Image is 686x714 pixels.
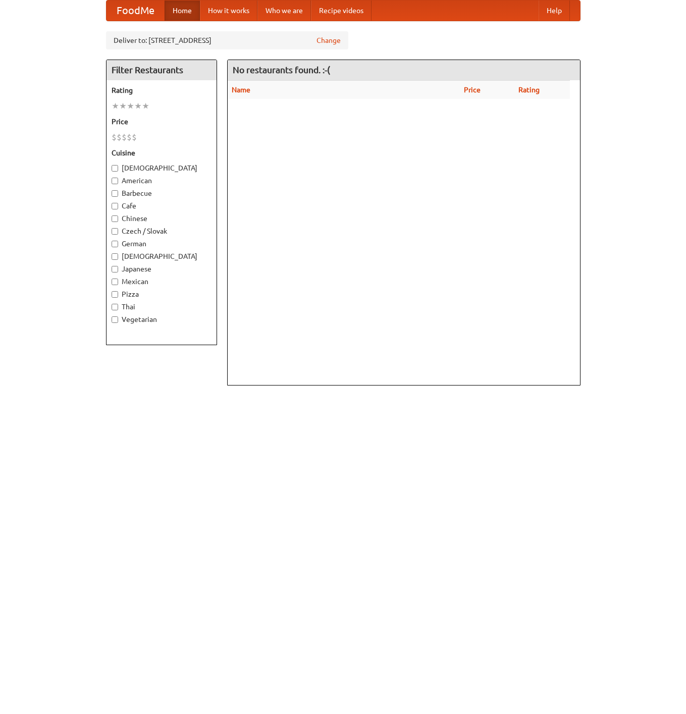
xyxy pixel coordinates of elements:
[106,31,348,49] div: Deliver to: [STREET_ADDRESS]
[112,226,212,236] label: Czech / Slovak
[107,60,217,80] h4: Filter Restaurants
[112,178,118,184] input: American
[112,213,212,224] label: Chinese
[112,316,118,323] input: Vegetarian
[464,86,481,94] a: Price
[232,86,250,94] a: Name
[112,203,118,209] input: Cafe
[112,241,118,247] input: German
[539,1,570,21] a: Help
[112,314,212,324] label: Vegetarian
[257,1,311,21] a: Who we are
[233,65,330,75] ng-pluralize: No restaurants found. :-(
[200,1,257,21] a: How it works
[112,253,118,260] input: [DEMOGRAPHIC_DATA]
[112,266,118,272] input: Japanese
[117,132,122,143] li: $
[165,1,200,21] a: Home
[316,35,341,45] a: Change
[112,148,212,158] h5: Cuisine
[112,215,118,222] input: Chinese
[112,239,212,249] label: German
[112,289,212,299] label: Pizza
[127,100,134,112] li: ★
[112,251,212,261] label: [DEMOGRAPHIC_DATA]
[112,132,117,143] li: $
[134,100,142,112] li: ★
[112,201,212,211] label: Cafe
[132,132,137,143] li: $
[112,188,212,198] label: Barbecue
[127,132,132,143] li: $
[112,163,212,173] label: [DEMOGRAPHIC_DATA]
[107,1,165,21] a: FoodMe
[311,1,372,21] a: Recipe videos
[112,165,118,172] input: [DEMOGRAPHIC_DATA]
[122,132,127,143] li: $
[112,100,119,112] li: ★
[112,176,212,186] label: American
[112,85,212,95] h5: Rating
[112,228,118,235] input: Czech / Slovak
[119,100,127,112] li: ★
[112,264,212,274] label: Japanese
[112,304,118,310] input: Thai
[112,277,212,287] label: Mexican
[112,302,212,312] label: Thai
[518,86,540,94] a: Rating
[142,100,149,112] li: ★
[112,190,118,197] input: Barbecue
[112,291,118,298] input: Pizza
[112,279,118,285] input: Mexican
[112,117,212,127] h5: Price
